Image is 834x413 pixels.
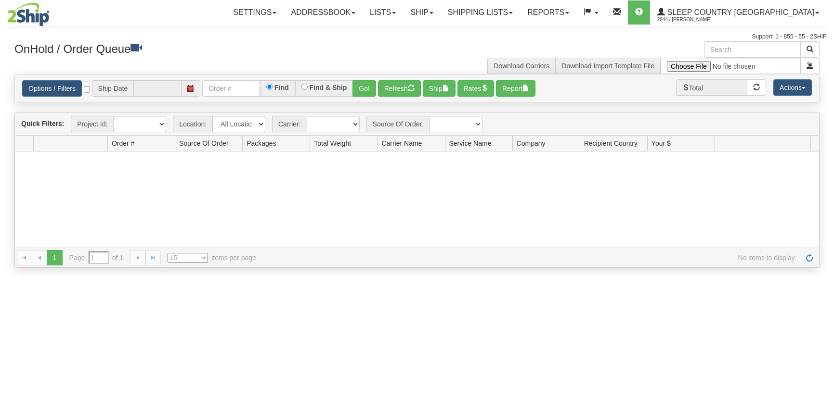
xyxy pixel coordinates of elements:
[441,0,520,25] a: Shipping lists
[202,80,260,97] input: Order #
[704,41,801,58] input: Search
[665,8,814,16] span: Sleep Country [GEOGRAPHIC_DATA]
[800,41,820,58] button: Search
[517,138,546,148] span: Company
[449,138,492,148] span: Service Name
[363,0,403,25] a: Lists
[381,138,422,148] span: Carrier Name
[310,84,347,91] label: Find & Ship
[270,253,795,263] span: No items to display
[314,138,351,148] span: Total Weight
[274,84,289,91] label: Find
[520,0,576,25] a: Reports
[661,58,801,74] input: Import
[352,80,376,97] button: Go!
[71,116,113,132] span: Project Id:
[7,2,50,26] img: logo2044.jpg
[22,80,82,97] a: Options / Filters
[7,33,827,41] div: Support: 1 - 855 - 55 - 2SHIP
[802,250,817,265] a: Refresh
[14,41,410,55] h3: OnHold / Order Queue
[272,116,307,132] span: Carrier:
[561,62,654,70] a: Download Import Template File
[47,250,62,265] span: 1
[179,138,229,148] span: Source Of Order
[657,15,730,25] span: 2044 / [PERSON_NAME]
[112,138,134,148] span: Order #
[15,113,819,136] div: grid toolbar
[92,80,133,97] span: Ship Date
[650,0,826,25] a: Sleep Country [GEOGRAPHIC_DATA] 2044 / [PERSON_NAME]
[652,138,671,148] span: Your $
[173,116,212,132] span: Location:
[366,116,430,132] span: Source Of Order:
[676,79,709,96] span: Total
[69,251,124,264] span: Page of 1
[284,0,363,25] a: Addressbook
[496,80,535,97] button: Report
[21,119,64,128] label: Quick Filters:
[773,79,812,96] button: Actions
[494,62,549,70] a: Download Carriers
[168,253,256,263] span: items per page
[457,80,495,97] button: Rates
[247,138,276,148] span: Packages
[584,138,638,148] span: Recipient Country
[226,0,284,25] a: Settings
[378,80,421,97] button: Refresh
[403,0,440,25] a: Ship
[423,80,456,97] button: Ship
